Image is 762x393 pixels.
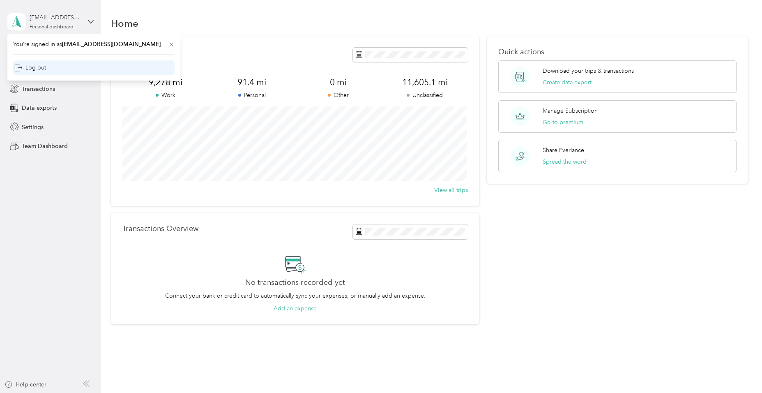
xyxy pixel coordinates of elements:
button: Help center [5,380,46,389]
span: [EMAIL_ADDRESS][DOMAIN_NAME] [62,41,161,48]
p: Download your trips & transactions [543,67,634,75]
button: Create data export [543,78,592,87]
p: Manage Subscription [543,106,598,115]
p: Share Everlance [543,146,584,155]
p: Personal [209,91,295,99]
span: You’re signed in as [13,40,175,49]
p: Work [122,91,209,99]
button: Add an expense [274,304,317,313]
span: 9,278 mi [122,76,209,88]
button: View all trips [434,186,468,194]
span: Settings [22,123,44,132]
div: [EMAIL_ADDRESS][DOMAIN_NAME] [30,13,81,22]
p: Transactions Overview [122,224,198,233]
span: Transactions [22,85,55,93]
span: 0 mi [295,76,382,88]
iframe: Everlance-gr Chat Button Frame [716,347,762,393]
p: Other [295,91,382,99]
span: 11,605.1 mi [382,76,468,88]
span: Data exports [22,104,57,112]
button: Go to premium [543,118,583,127]
p: Connect your bank or credit card to automatically sync your expenses, or manually add an expense. [165,291,426,300]
div: Log out [14,63,46,72]
p: Unclassified [382,91,468,99]
button: Spread the word [543,157,587,166]
p: Quick actions [498,48,737,56]
span: 91.4 mi [209,76,295,88]
div: Personal dashboard [30,25,74,30]
h1: Home [111,19,138,28]
span: Team Dashboard [22,142,68,150]
h2: No transactions recorded yet [245,278,345,287]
